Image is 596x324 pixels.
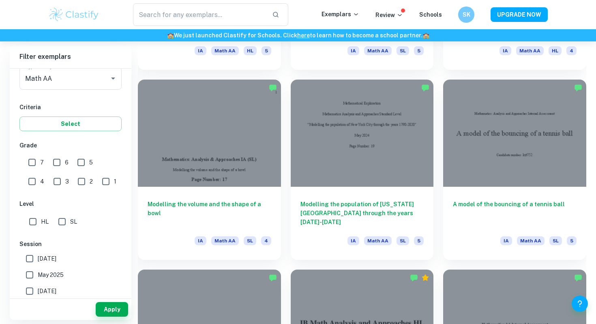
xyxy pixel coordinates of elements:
[269,84,277,92] img: Marked
[297,32,310,39] a: here
[19,117,122,131] button: Select
[195,236,206,245] span: IA
[300,200,424,227] h6: Modelling the population of [US_STATE][GEOGRAPHIC_DATA] through the years [DATE]-[DATE]
[211,46,239,55] span: Math AA
[422,32,429,39] span: 🏫
[138,80,281,260] a: Modelling the volume and the shape of a bowlIAMath AASL4
[500,46,511,55] span: IA
[397,236,409,245] span: SL
[443,80,586,260] a: A model of the bouncing of a tennis ballIAMath AASL5
[572,296,588,312] button: Help and Feedback
[19,240,122,248] h6: Session
[195,46,206,55] span: IA
[516,46,544,55] span: Math AA
[90,177,93,186] span: 2
[567,236,577,245] span: 5
[2,31,594,40] h6: We just launched Clastify for Schools. Click to learn how to become a school partner.
[517,236,545,245] span: Math AA
[107,73,119,84] button: Open
[114,177,116,186] span: 1
[89,158,93,167] span: 5
[549,46,562,55] span: HL
[65,158,69,167] span: 6
[500,236,512,245] span: IA
[96,302,128,317] button: Apply
[410,274,418,282] img: Marked
[462,10,471,19] h6: SK
[421,274,429,282] div: Premium
[148,200,271,227] h6: Modelling the volume and the shape of a bowl
[133,3,266,26] input: Search for any exemplars...
[414,46,424,55] span: 5
[38,270,64,279] span: May 2025
[491,7,548,22] button: UPGRADE NOW
[322,10,359,19] p: Exemplars
[40,177,44,186] span: 4
[41,217,49,226] span: HL
[375,11,403,19] p: Review
[453,200,577,227] h6: A model of the bouncing of a tennis ball
[167,32,174,39] span: 🏫
[574,84,582,92] img: Marked
[244,46,257,55] span: HL
[549,236,562,245] span: SL
[261,236,271,245] span: 4
[10,45,131,68] h6: Filter exemplars
[458,6,474,23] button: SK
[244,236,256,245] span: SL
[38,254,56,263] span: [DATE]
[364,46,392,55] span: Math AA
[291,80,434,260] a: Modelling the population of [US_STATE][GEOGRAPHIC_DATA] through the years [DATE]-[DATE]IAMath AASL5
[19,199,122,208] h6: Level
[38,287,56,296] span: [DATE]
[574,274,582,282] img: Marked
[397,46,409,55] span: SL
[269,274,277,282] img: Marked
[419,11,442,18] a: Schools
[347,46,359,55] span: IA
[211,236,239,245] span: Math AA
[19,141,122,150] h6: Grade
[414,236,424,245] span: 5
[364,236,392,245] span: Math AA
[70,217,77,226] span: SL
[566,46,577,55] span: 4
[65,177,69,186] span: 3
[19,103,122,112] h6: Criteria
[48,6,100,23] img: Clastify logo
[40,158,44,167] span: 7
[262,46,271,55] span: 5
[347,236,359,245] span: IA
[421,84,429,92] img: Marked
